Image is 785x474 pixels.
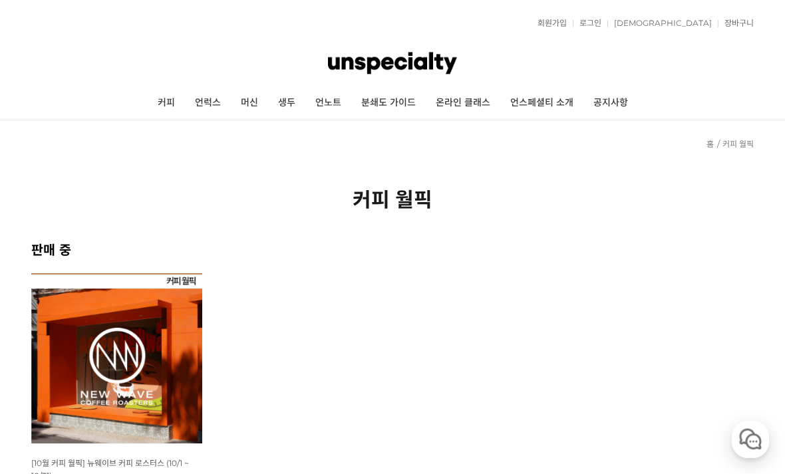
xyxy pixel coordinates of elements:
a: 공지사항 [583,86,638,120]
img: 언스페셜티 몰 [328,43,457,83]
a: 언럭스 [185,86,231,120]
a: 분쇄도 가이드 [351,86,426,120]
a: 커피 [148,86,185,120]
h2: 커피 월픽 [31,183,754,213]
h2: 판매 중 [31,239,754,259]
a: 로그인 [573,19,601,27]
a: 머신 [231,86,268,120]
a: [DEMOGRAPHIC_DATA] [607,19,712,27]
a: 장바구니 [718,19,754,27]
a: 온라인 클래스 [426,86,500,120]
a: 커피 월픽 [722,139,754,149]
a: 언노트 [305,86,351,120]
img: [10월 커피 월픽] 뉴웨이브 커피 로스터스 (10/1 ~ 10/31) [31,273,202,443]
a: 언스페셜티 소개 [500,86,583,120]
a: 회원가입 [531,19,567,27]
a: 생두 [268,86,305,120]
a: 홈 [706,139,714,149]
